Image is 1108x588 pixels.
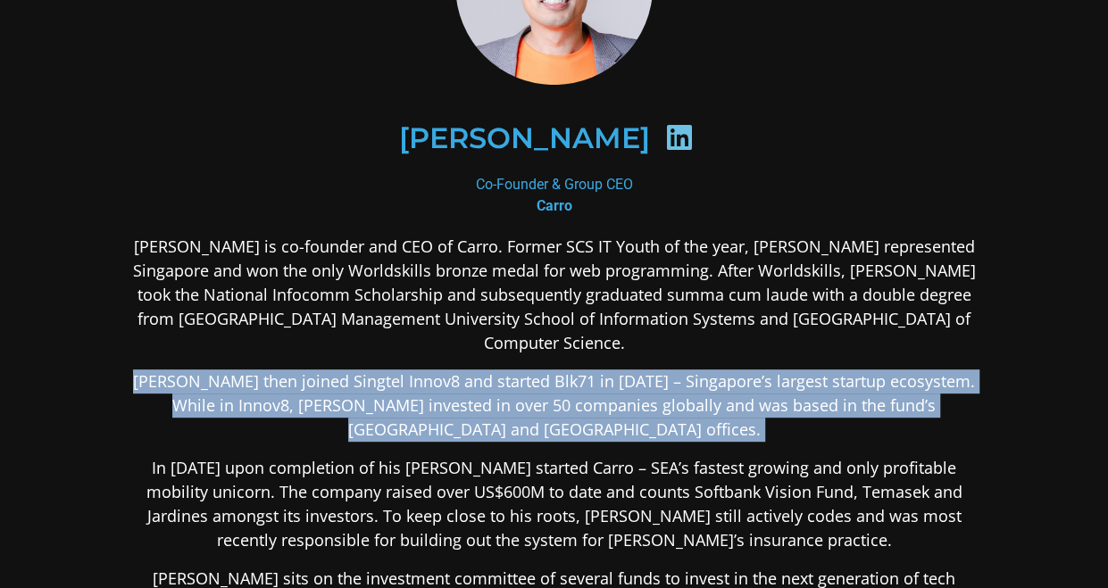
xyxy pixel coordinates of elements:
[537,197,572,214] b: Carro
[398,124,649,153] h2: [PERSON_NAME]
[121,456,988,552] p: In [DATE] upon completion of his [PERSON_NAME] started Carro – SEA’s fastest growing and only pro...
[121,174,988,217] div: Co-Founder & Group CEO
[121,369,988,442] p: [PERSON_NAME] then joined Singtel Innov8 and started Blk71 in [DATE] – Singapore’s largest startu...
[121,235,988,355] p: [PERSON_NAME] is co-founder and CEO of Carro. Former SCS IT Youth of the year, [PERSON_NAME] repr...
